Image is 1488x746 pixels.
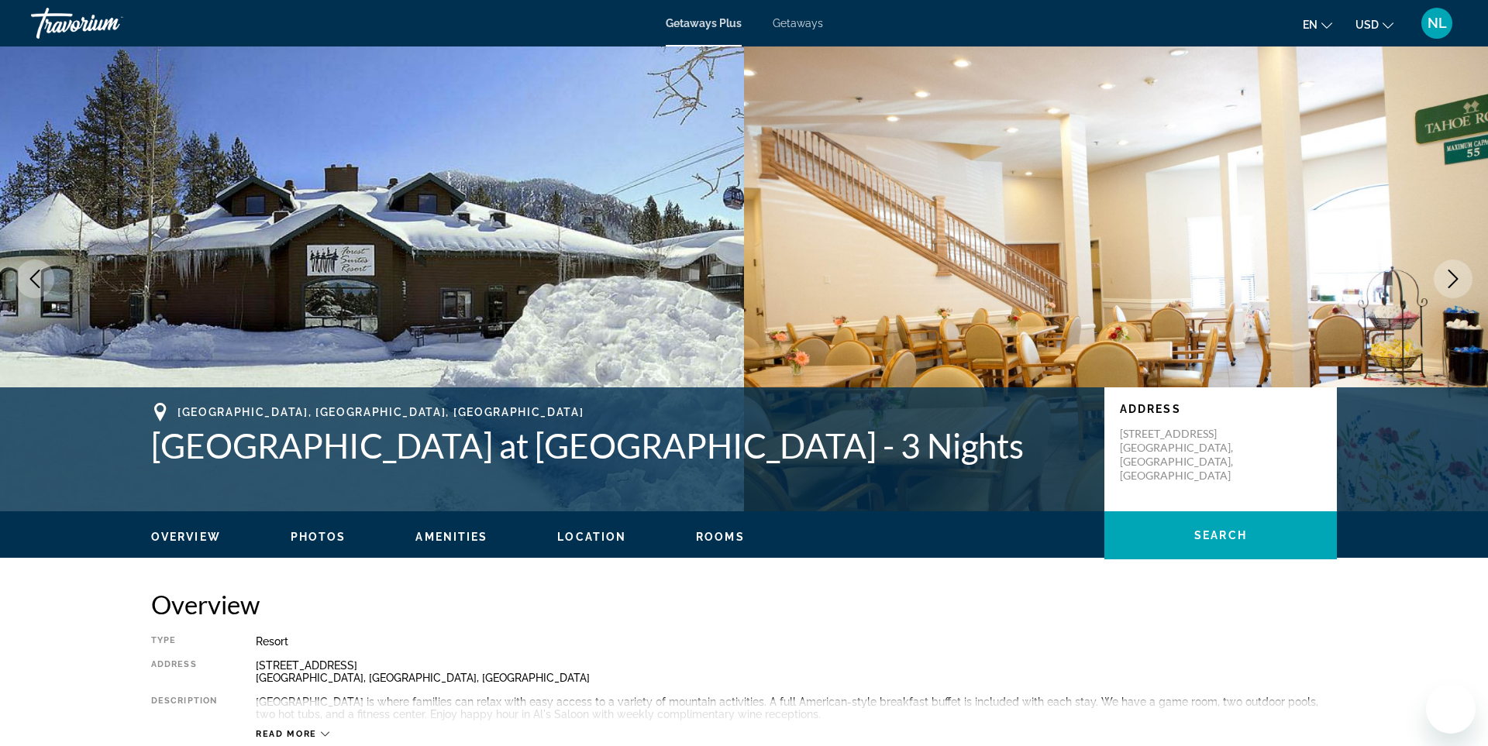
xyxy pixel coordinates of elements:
button: Next image [1434,260,1472,298]
button: Previous image [15,260,54,298]
span: Location [557,531,626,543]
h2: Overview [151,589,1337,620]
span: NL [1428,15,1447,31]
h1: [GEOGRAPHIC_DATA] at [GEOGRAPHIC_DATA] - 3 Nights [151,425,1089,466]
span: Read more [256,729,317,739]
div: Description [151,696,217,720]
button: Change language [1303,13,1332,36]
button: Location [557,530,626,544]
div: Resort [256,635,1337,648]
div: [STREET_ADDRESS] [GEOGRAPHIC_DATA], [GEOGRAPHIC_DATA], [GEOGRAPHIC_DATA] [256,659,1337,684]
span: Overview [151,531,221,543]
button: User Menu [1417,7,1457,40]
button: Rooms [696,530,745,544]
a: Getaways Plus [666,17,742,29]
span: Amenities [415,531,487,543]
a: Travorium [31,3,186,43]
span: [GEOGRAPHIC_DATA], [GEOGRAPHIC_DATA], [GEOGRAPHIC_DATA] [177,406,584,418]
div: Address [151,659,217,684]
span: Photos [291,531,346,543]
button: Change currency [1355,13,1393,36]
button: Amenities [415,530,487,544]
span: USD [1355,19,1379,31]
p: [STREET_ADDRESS] [GEOGRAPHIC_DATA], [GEOGRAPHIC_DATA], [GEOGRAPHIC_DATA] [1120,427,1244,483]
span: en [1303,19,1317,31]
button: Photos [291,530,346,544]
div: [GEOGRAPHIC_DATA] is where families can relax with easy access to a variety of mountain activitie... [256,696,1337,720]
button: Read more [256,728,329,740]
a: Getaways [773,17,823,29]
button: Search [1104,511,1337,559]
span: Search [1194,529,1247,541]
span: Rooms [696,531,745,543]
button: Overview [151,530,221,544]
div: Type [151,635,217,648]
iframe: Button to launch messaging window [1426,684,1476,734]
p: Address [1120,403,1321,415]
